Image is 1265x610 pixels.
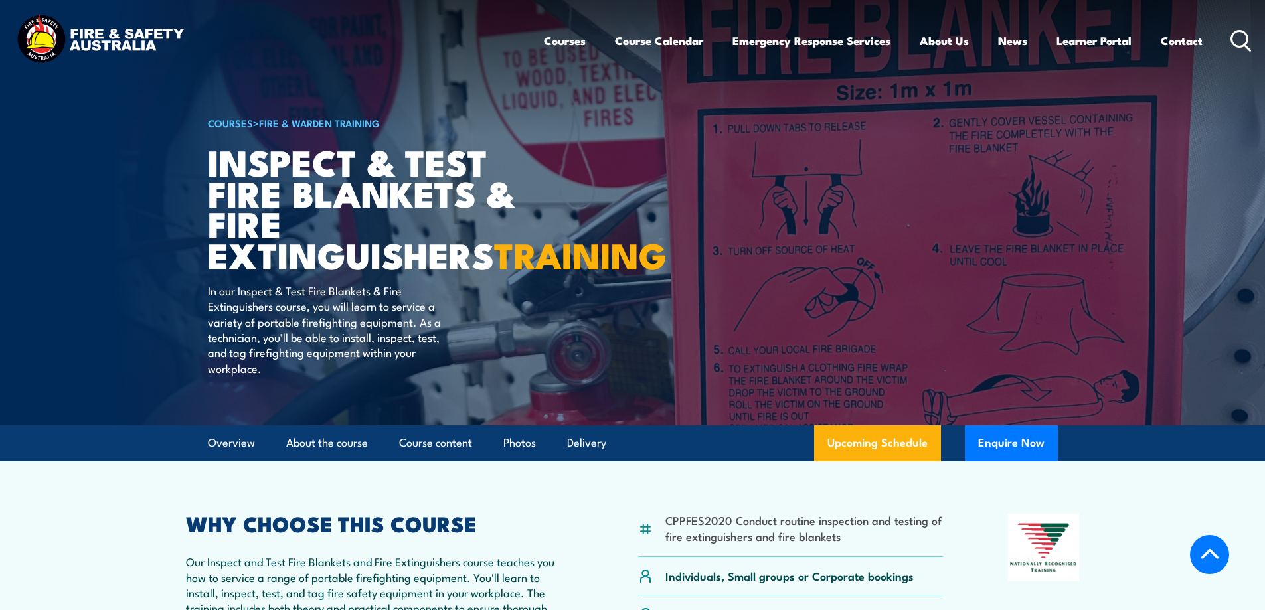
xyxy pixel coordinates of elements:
a: Photos [503,425,536,461]
a: Overview [208,425,255,461]
a: About Us [920,23,969,58]
a: About the course [286,425,368,461]
h1: Inspect & Test Fire Blankets & Fire Extinguishers [208,146,536,270]
h6: > [208,115,536,131]
p: In our Inspect & Test Fire Blankets & Fire Extinguishers course, you will learn to service a vari... [208,283,450,376]
a: Contact [1161,23,1203,58]
a: Upcoming Schedule [814,425,941,461]
a: COURSES [208,115,253,130]
img: Nationally Recognised Training logo. [1008,514,1080,581]
button: Enquire Now [965,425,1058,461]
a: Courses [544,23,586,58]
a: Emergency Response Services [732,23,890,58]
a: Course Calendar [615,23,703,58]
p: Individuals, Small groups or Corporate bookings [665,568,914,583]
a: Learner Portal [1056,23,1132,58]
a: Course content [399,425,472,461]
h2: WHY CHOOSE THIS COURSE [186,514,574,532]
li: CPPFES2020 Conduct routine inspection and testing of fire extinguishers and fire blankets [665,512,944,544]
a: Delivery [567,425,606,461]
a: News [998,23,1027,58]
a: Fire & Warden Training [259,115,380,130]
strong: TRAINING [494,226,667,281]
